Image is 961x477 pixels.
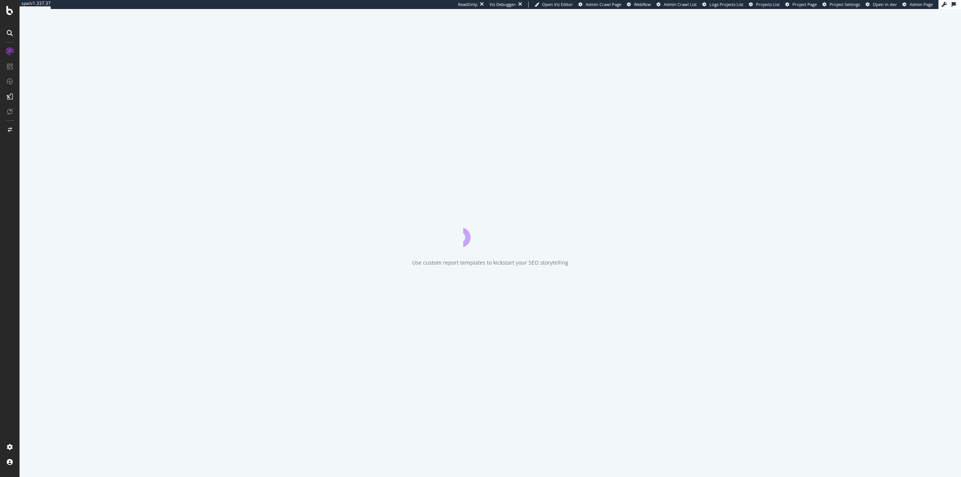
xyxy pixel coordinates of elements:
div: Use custom report templates to kickstart your SEO storytelling [412,259,568,266]
span: Projects List [756,2,780,7]
span: Open Viz Editor [542,2,573,7]
a: Admin Page [902,2,933,8]
span: Webflow [634,2,651,7]
span: Project Page [792,2,817,7]
a: Open Viz Editor [535,2,573,8]
div: ReadOnly: [458,2,478,8]
div: animation [463,220,517,247]
a: Projects List [749,2,780,8]
a: Admin Crawl List [657,2,697,8]
a: Open in dev [866,2,897,8]
div: Viz Debugger: [490,2,517,8]
a: Webflow [627,2,651,8]
a: Admin Crawl Page [578,2,621,8]
span: Admin Crawl List [664,2,697,7]
span: Admin Crawl Page [586,2,621,7]
a: Logs Projects List [702,2,743,8]
span: Open in dev [873,2,897,7]
span: Admin Page [910,2,933,7]
span: Project Settings [830,2,860,7]
span: Logs Projects List [709,2,743,7]
a: Project Page [785,2,817,8]
a: Project Settings [822,2,860,8]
